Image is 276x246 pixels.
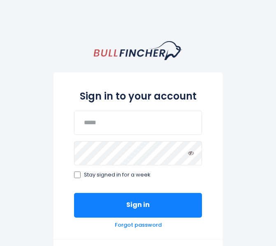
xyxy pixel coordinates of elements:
a: homepage [94,41,182,60]
h2: Sign in to your account [74,91,202,102]
a: Forgot password [115,222,162,229]
button: Sign in [74,193,202,218]
span: Stay signed in for a week [84,172,151,179]
input: Stay signed in for a week [74,172,81,178]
